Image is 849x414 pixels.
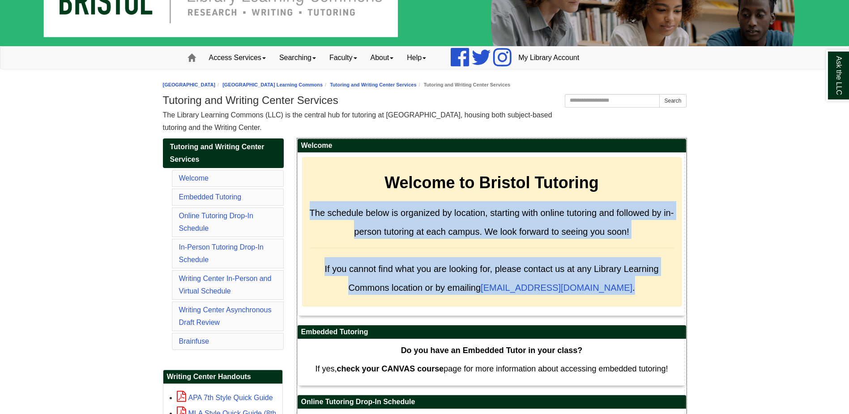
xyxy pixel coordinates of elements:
span: Tutoring and Writing Center Services [170,143,265,163]
a: About [364,47,401,69]
a: [GEOGRAPHIC_DATA] Learning Commons [222,82,323,87]
a: Writing Center In-Person and Virtual Schedule [179,275,272,295]
button: Search [659,94,686,108]
h1: Tutoring and Writing Center Services [163,94,687,107]
h2: Online Tutoring Drop-In Schedule [298,395,686,409]
a: Tutoring and Writing Center Services [330,82,416,87]
a: Writing Center Asynchronous Draft Review [179,306,272,326]
strong: Do you have an Embedded Tutor in your class? [401,346,583,355]
span: The schedule below is organized by location, starting with online tutoring and followed by in-per... [310,208,674,237]
a: Access Services [202,47,273,69]
a: [EMAIL_ADDRESS][DOMAIN_NAME] [481,283,632,293]
a: Faculty [323,47,364,69]
strong: check your CANVAS course [337,364,444,373]
a: Tutoring and Writing Center Services [163,138,284,168]
a: APA 7th Style Quick Guide [177,394,273,401]
a: My Library Account [512,47,586,69]
nav: breadcrumb [163,81,687,89]
a: Help [400,47,433,69]
a: Online Tutoring Drop-In Schedule [179,212,253,232]
span: If yes, page for more information about accessing embedded tutoring! [315,364,668,373]
h2: Writing Center Handouts [163,370,282,384]
strong: Welcome to Bristol Tutoring [384,173,599,192]
span: If you cannot find what you are looking for, please contact us at any Library Learning Commons lo... [324,264,658,293]
a: Welcome [179,174,209,182]
a: In-Person Tutoring Drop-In Schedule [179,243,264,263]
a: Searching [273,47,323,69]
a: [GEOGRAPHIC_DATA] [163,82,216,87]
a: Brainfuse [179,337,209,345]
h2: Welcome [298,139,686,153]
span: The Library Learning Commons (LLC) is the central hub for tutoring at [GEOGRAPHIC_DATA], housing ... [163,111,552,131]
li: Tutoring and Writing Center Services [417,81,510,89]
a: Embedded Tutoring [179,193,242,201]
h2: Embedded Tutoring [298,325,686,339]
